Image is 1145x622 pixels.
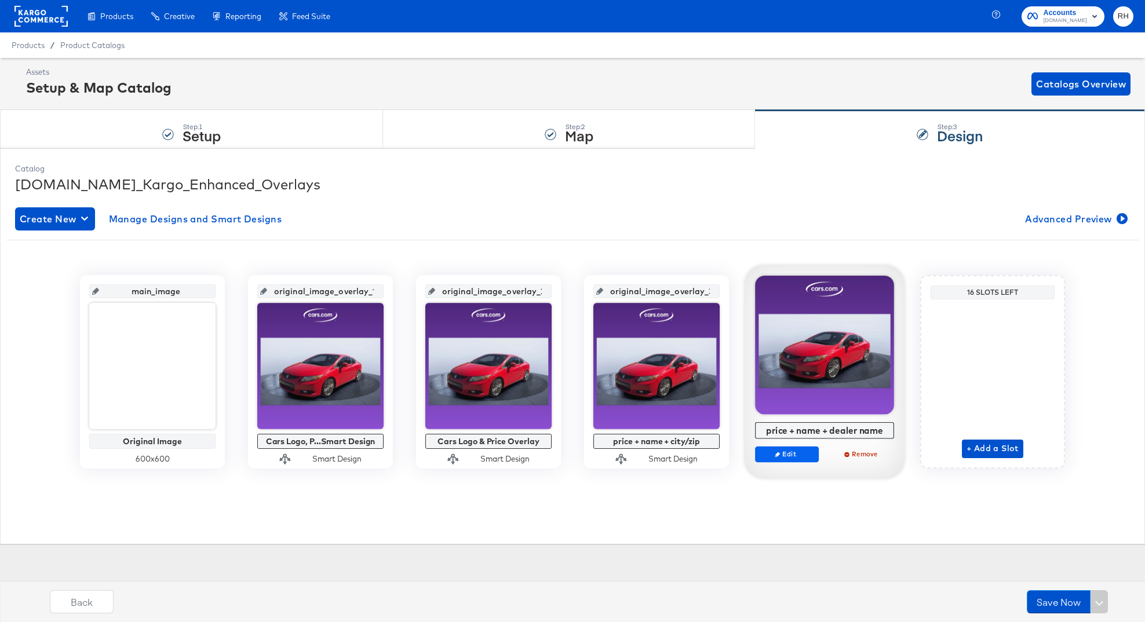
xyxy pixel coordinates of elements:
[1022,6,1104,27] button: Accounts[DOMAIN_NAME]
[104,207,287,230] button: Manage Designs and Smart Designs
[26,67,172,78] div: Assets
[60,41,125,50] a: Product Catalogs
[962,440,1023,458] button: + Add a Slot
[1036,76,1126,92] span: Catalogs Overview
[760,449,814,458] span: Edit
[1044,7,1087,19] span: Accounts
[225,12,261,21] span: Reporting
[183,123,221,131] div: Step: 1
[1025,211,1125,227] span: Advanced Preview
[1118,10,1129,23] span: RH
[1020,207,1130,230] button: Advanced Preview
[759,425,891,436] div: price + name + dealer name
[15,163,1130,174] div: Catalog
[1031,72,1131,96] button: Catalogs Overview
[967,441,1019,456] span: + Add a Slot
[565,123,593,131] div: Step: 2
[480,453,530,464] div: Smart Design
[15,174,1130,194] div: [DOMAIN_NAME]_Kargo_Enhanced_Overlays
[755,446,819,462] button: Edit
[565,126,593,145] strong: Map
[312,453,362,464] div: Smart Design
[26,78,172,97] div: Setup & Map Catalog
[648,453,698,464] div: Smart Design
[428,437,549,446] div: Cars Logo & Price Overlay
[100,12,133,21] span: Products
[1027,590,1091,613] button: Save Now
[15,207,95,230] button: Create New
[92,437,213,446] div: Original Image
[937,126,983,145] strong: Design
[836,449,889,458] span: Remove
[292,12,330,21] span: Feed Suite
[937,123,983,131] div: Step: 3
[45,41,60,50] span: /
[12,41,45,50] span: Products
[164,12,195,21] span: Creative
[89,453,216,464] div: 600 x 600
[596,437,717,446] div: price + name + city/zip
[260,437,381,446] div: Cars Logo, P...Smart Design
[109,211,282,227] span: Manage Designs and Smart Designs
[830,446,894,462] button: Remove
[20,211,90,227] span: Create New
[50,590,114,613] button: Back
[183,126,221,145] strong: Setup
[1113,6,1133,27] button: RH
[1044,16,1087,25] span: [DOMAIN_NAME]
[933,288,1052,297] div: 16 Slots Left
